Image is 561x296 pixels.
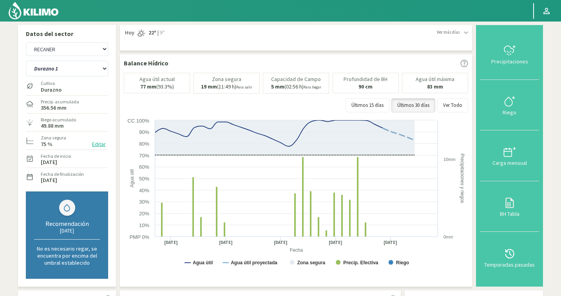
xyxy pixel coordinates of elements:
[231,260,277,265] text: Agua útil proyectada
[34,245,100,266] p: No es necesario regar, se encuentra por encima del umbral establecido
[139,141,149,147] text: 80%
[344,76,387,82] p: Profundidad de BH
[8,1,59,20] img: Kilimo
[139,211,149,217] text: 20%
[290,247,303,253] text: Fecha
[41,123,64,128] label: 49.88 mm
[139,153,149,159] text: 70%
[41,87,62,92] label: Durazno
[193,260,213,265] text: Agua útil
[391,98,435,112] button: Últimos 30 días
[358,83,373,90] b: 90 cm
[41,178,57,183] label: [DATE]
[343,260,378,265] text: Precip. Efectiva
[304,85,321,90] small: Para llegar
[140,84,174,90] p: (93.3%)
[437,29,460,36] span: Ver más días
[139,76,175,82] p: Agua útil actual
[482,59,537,64] div: Precipitaciones
[480,29,539,80] button: Precipitaciones
[164,240,178,245] text: [DATE]
[437,98,468,112] button: Ver Todo
[41,116,76,123] label: Riego acumulado
[346,98,389,112] button: Últimos 15 días
[271,76,321,82] p: Capacidad de Campo
[329,240,342,245] text: [DATE]
[41,98,79,105] label: Precip. acumulada
[41,134,66,141] label: Zona segura
[139,188,149,193] text: 40%
[482,211,537,217] div: BH Tabla
[480,80,539,131] button: Riego
[274,240,288,245] text: [DATE]
[124,29,134,37] span: Hoy
[148,29,156,36] strong: 22º
[297,260,326,265] text: Zona segura
[124,58,168,68] p: Balance Hídrico
[460,153,465,203] text: Precipitaciones y riegos
[157,29,159,37] span: |
[139,129,149,135] text: 90%
[396,260,409,265] text: Riego
[416,76,454,82] p: Agua útil máxima
[41,142,52,147] label: 75 %
[139,164,149,170] text: 60%
[139,199,149,205] text: 30%
[127,118,149,124] text: CC 100%
[482,110,537,115] div: Riego
[480,232,539,283] button: Temporadas pasadas
[236,85,252,90] small: Para salir
[384,240,397,245] text: [DATE]
[34,220,100,227] div: Recomendación
[41,160,57,165] label: [DATE]
[271,84,321,90] p: (02:56 h)
[41,105,67,110] label: 356.56 mm
[212,76,241,82] p: Zona segura
[41,153,71,160] label: Fecha de inicio
[90,140,108,149] button: Editar
[443,235,453,239] text: 0mm
[26,29,108,38] p: Datos del sector
[129,169,135,188] text: Agua útil
[159,29,165,37] span: 9º
[271,83,284,90] b: 5 mm
[41,171,84,178] label: Fecha de finalización
[201,83,217,90] b: 19 mm
[41,80,62,87] label: Cultivo
[480,181,539,232] button: BH Tabla
[34,227,100,234] div: [DATE]
[219,240,233,245] text: [DATE]
[427,83,443,90] b: 83 mm
[482,262,537,267] div: Temporadas pasadas
[482,160,537,166] div: Carga mensual
[139,222,149,228] text: 10%
[443,157,456,162] text: 10mm
[139,176,149,182] text: 50%
[140,83,156,90] b: 77 mm
[130,234,150,240] text: PMP 0%
[480,130,539,181] button: Carga mensual
[201,84,252,90] p: (11:49 h)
